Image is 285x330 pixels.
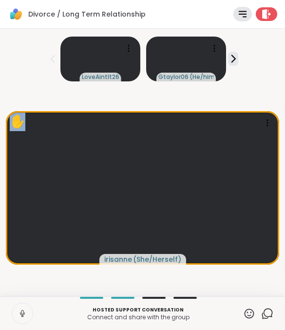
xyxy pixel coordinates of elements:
span: ( She/Herself ) [133,254,181,264]
span: ( He/him ) [190,73,214,81]
p: Connect and share with the group [39,313,237,321]
img: ShareWell Logomark [8,6,24,22]
div: ✋ [10,112,25,131]
p: Hosted support conversation [39,306,237,313]
span: Gtaylor06 [158,73,189,81]
span: LoveAintIt26 [82,73,119,81]
span: irisanne [104,254,132,264]
span: Divorce / Long Term Relationship [28,9,146,19]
